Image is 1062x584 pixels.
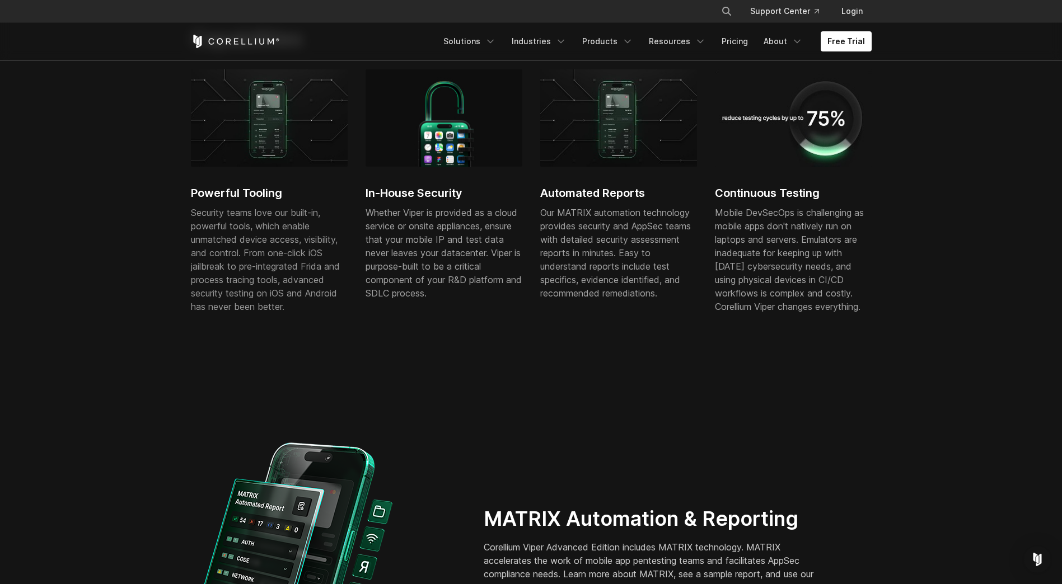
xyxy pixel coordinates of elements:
div: Mobile DevSecOps is challenging as mobile apps don't natively run on laptops and servers. Emulato... [715,206,872,313]
div: Whether Viper is provided as a cloud service or onsite appliances, ensure that your mobile IP and... [366,206,522,300]
button: Search [717,1,737,21]
a: Pricing [715,31,755,51]
a: Resources [642,31,713,51]
a: Corellium Home [191,35,280,48]
h2: Continuous Testing [715,185,872,201]
div: Navigation Menu [708,1,872,21]
img: powerful_tooling [191,69,348,167]
h2: MATRIX Automation & Reporting [484,506,829,531]
img: automated-testing-1 [715,69,872,167]
a: Support Center [741,1,828,21]
img: powerful_tooling [540,69,697,167]
img: inhouse-security [366,69,522,167]
div: Our MATRIX automation technology provides security and AppSec teams with detailed security assess... [540,206,697,300]
span: Security teams love our built-in, powerful tools, which enable unmatched device access, visibilit... [191,207,340,312]
h2: In-House Security [366,185,522,201]
a: Industries [505,31,573,51]
div: Navigation Menu [437,31,872,51]
a: About [757,31,810,51]
a: Solutions [437,31,503,51]
h2: Automated Reports [540,185,697,201]
h2: Powerful Tooling [191,185,348,201]
a: Products [576,31,640,51]
div: Open Intercom Messenger [1024,546,1051,573]
a: Free Trial [821,31,872,51]
a: Login [832,1,872,21]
